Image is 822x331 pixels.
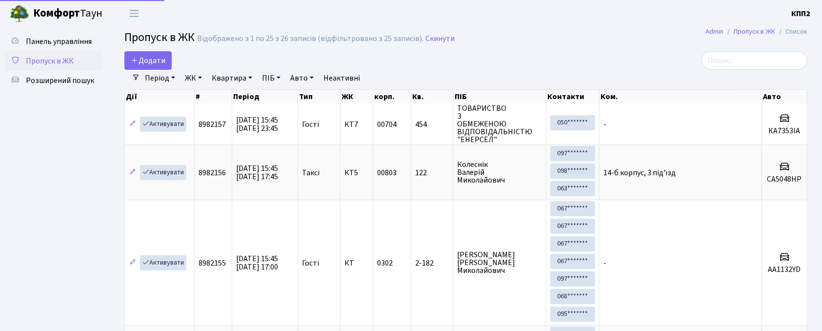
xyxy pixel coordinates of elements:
span: - [603,258,606,269]
a: КПП2 [791,8,810,20]
span: Панель управління [26,36,92,47]
a: Активувати [140,165,186,180]
th: Контакти [546,90,600,103]
li: Список [775,26,807,37]
a: Авто [286,70,318,86]
span: Розширений пошук [26,75,94,86]
a: ПІБ [258,70,284,86]
span: Гості [302,121,319,128]
span: Гості [302,259,319,267]
a: Активувати [140,255,186,270]
span: [DATE] 15:45 [DATE] 23:45 [236,115,278,134]
a: Панель управління [5,32,102,51]
th: ЖК [341,90,373,103]
a: Пропуск в ЖК [734,26,775,37]
th: ПІБ [454,90,547,103]
span: КТ [344,259,369,267]
h5: AA1132YD [766,265,803,274]
button: Переключити навігацію [122,5,146,21]
a: Admin [705,26,723,37]
span: [PERSON_NAME] [PERSON_NAME] Миколайович [457,251,542,274]
th: Авто [762,90,808,103]
span: Пропуск в ЖК [124,29,195,46]
a: Період [141,70,179,86]
th: Дії [125,90,195,103]
span: 122 [415,169,449,177]
input: Пошук... [702,51,807,70]
span: [DATE] 15:45 [DATE] 17:45 [236,163,278,182]
span: 0302 [377,258,393,269]
span: 14-б корпус, 3 під'їзд [603,167,676,178]
span: 8982156 [199,167,226,178]
th: Кв. [411,90,454,103]
b: Комфорт [33,5,80,21]
a: Пропуск в ЖК [5,51,102,71]
a: Неактивні [320,70,364,86]
a: Скинути [425,34,455,43]
span: 2-182 [415,259,449,267]
th: корп. [373,90,411,103]
a: Активувати [140,117,186,132]
span: Пропуск в ЖК [26,56,74,66]
span: ТОВАРИСТВО З ОБМЕЖЕНОЮ ВІДПОВІДАЛЬНІСТЮ "ЕНЕРСЕЛ" [457,104,542,144]
span: [DATE] 15:45 [DATE] 17:00 [236,253,278,272]
span: КТ5 [344,169,369,177]
th: # [195,90,232,103]
th: Період [232,90,298,103]
a: Розширений пошук [5,71,102,90]
th: Ком. [600,90,762,103]
a: Додати [124,51,172,70]
span: Таун [33,5,102,22]
img: logo.png [10,4,29,23]
span: 00803 [377,167,397,178]
span: 00704 [377,119,397,130]
span: Колеснік Валерій Миколайович [457,161,542,184]
span: Додати [131,55,165,66]
span: КТ7 [344,121,369,128]
div: Відображено з 1 по 25 з 26 записів (відфільтровано з 25 записів). [197,34,423,43]
span: 8982157 [199,119,226,130]
h5: КА7353ІА [766,126,803,136]
th: Тип [298,90,341,103]
span: - [603,119,606,130]
span: Таксі [302,169,320,177]
nav: breadcrumb [691,21,822,42]
span: 8982155 [199,258,226,269]
b: КПП2 [791,8,810,19]
span: 454 [415,121,449,128]
h5: CA5048HP [766,175,803,184]
a: ЖК [181,70,206,86]
a: Квартира [208,70,256,86]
